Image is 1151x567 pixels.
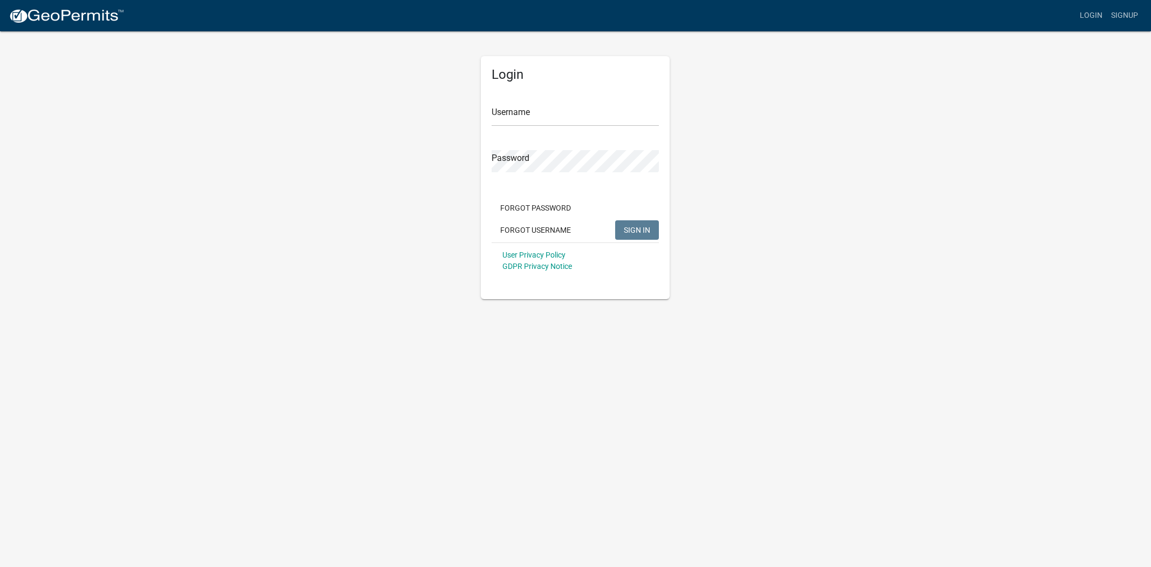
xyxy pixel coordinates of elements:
span: SIGN IN [624,225,650,234]
a: Signup [1107,5,1142,26]
a: GDPR Privacy Notice [502,262,572,271]
button: Forgot Username [492,220,580,240]
h5: Login [492,67,659,83]
a: Login [1075,5,1107,26]
button: SIGN IN [615,220,659,240]
button: Forgot Password [492,198,580,218]
a: User Privacy Policy [502,251,566,259]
